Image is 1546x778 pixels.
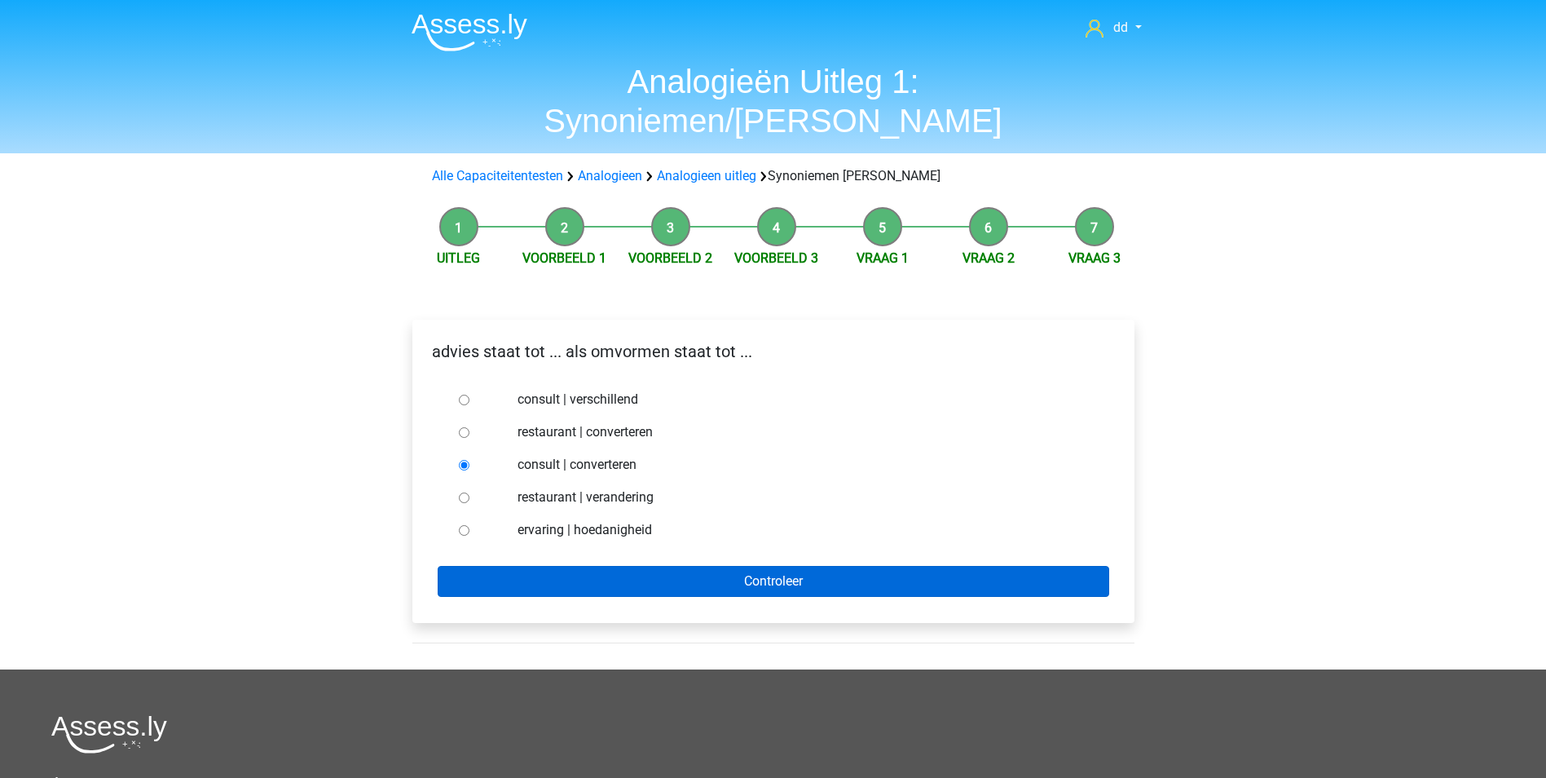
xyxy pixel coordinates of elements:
a: Vraag 1 [857,250,909,266]
div: Synoniemen [PERSON_NAME] [425,166,1121,186]
a: Vraag 3 [1068,250,1121,266]
a: Voorbeeld 2 [628,250,712,266]
a: Voorbeeld 3 [734,250,818,266]
a: Voorbeeld 1 [522,250,606,266]
label: consult | converteren [518,455,1081,475]
label: restaurant | converteren [518,422,1081,442]
a: Analogieen [578,168,642,183]
label: restaurant | verandering [518,488,1081,507]
img: Assessly [412,13,527,51]
label: consult | verschillend [518,390,1081,409]
h1: Analogieën Uitleg 1: Synoniemen/[PERSON_NAME] [399,62,1148,140]
img: Assessly logo [51,715,167,754]
span: dd [1113,20,1128,35]
input: Controleer [438,566,1109,597]
label: ervaring | hoedanigheid [518,520,1081,540]
a: Alle Capaciteitentesten [432,168,563,183]
p: advies staat tot ... als omvormen staat tot ... [425,339,1121,364]
a: Analogieen uitleg [657,168,756,183]
a: Vraag 2 [962,250,1015,266]
a: dd [1079,18,1147,38]
a: Uitleg [437,250,480,266]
